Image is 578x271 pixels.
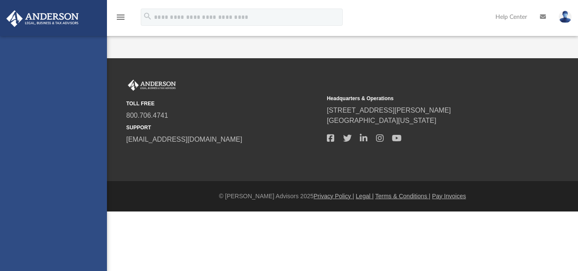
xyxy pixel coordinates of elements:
a: [STREET_ADDRESS][PERSON_NAME] [327,107,451,114]
div: © [PERSON_NAME] Advisors 2025 [107,192,578,201]
small: Headquarters & Operations [327,95,522,102]
a: 800.706.4741 [126,112,168,119]
a: Legal | [356,193,374,200]
small: TOLL FREE [126,100,321,107]
img: Anderson Advisors Platinum Portal [4,10,81,27]
i: search [143,12,152,21]
img: User Pic [559,11,572,23]
img: Anderson Advisors Platinum Portal [126,80,178,91]
a: menu [116,16,126,22]
small: SUPPORT [126,124,321,131]
i: menu [116,12,126,22]
a: Privacy Policy | [314,193,354,200]
a: [EMAIL_ADDRESS][DOMAIN_NAME] [126,136,242,143]
a: [GEOGRAPHIC_DATA][US_STATE] [327,117,436,124]
a: Pay Invoices [432,193,466,200]
a: Terms & Conditions | [375,193,430,200]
